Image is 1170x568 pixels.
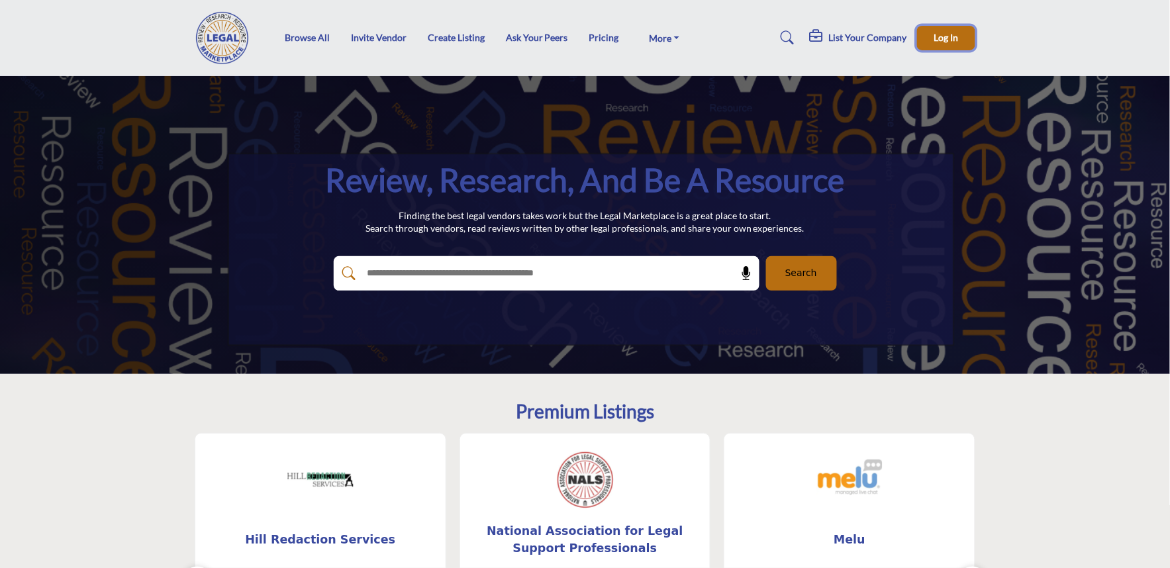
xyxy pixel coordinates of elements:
span: Hill Redaction Services [215,531,426,548]
a: Ask Your Peers [506,32,568,43]
button: Log In [917,26,975,50]
span: Melu [744,531,955,548]
div: List Your Company [810,30,907,46]
span: Search [785,266,817,280]
h5: List Your Company [829,32,907,44]
button: Search [766,256,837,291]
b: National Association for Legal Support Professionals [480,522,691,557]
a: Create Listing [428,32,485,43]
a: Invite Vendor [351,32,407,43]
img: National Association for Legal Support Professionals [552,447,618,513]
h2: Premium Listings [516,401,654,423]
a: Browse All [285,32,330,43]
p: Search through vendors, read reviews written by other legal professionals, and share your own exp... [366,222,804,235]
img: Melu [816,447,883,513]
a: Hill Redaction Services [195,522,446,557]
span: Log In [934,32,959,43]
h1: Review, Research, and be a Resource [325,160,845,201]
a: More [640,28,689,47]
b: Melu [744,522,955,557]
a: Search [768,27,803,48]
img: Site Logo [195,11,257,64]
a: Melu [724,522,975,557]
a: Pricing [589,32,619,43]
b: Hill Redaction Services [215,522,426,557]
p: Finding the best legal vendors takes work but the Legal Marketplace is a great place to start. [366,209,804,222]
img: Hill Redaction Services [287,447,354,513]
a: National Association for Legal Support Professionals [460,522,710,557]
